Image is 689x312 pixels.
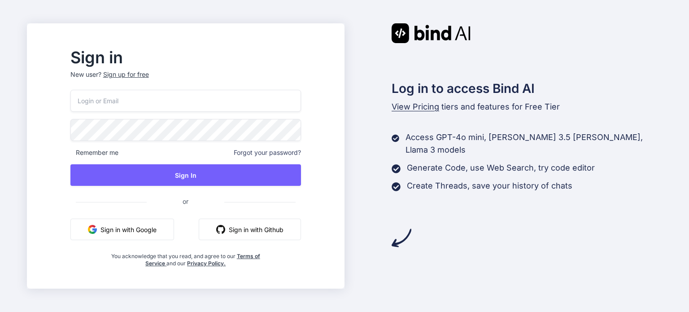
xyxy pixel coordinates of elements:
h2: Sign in [70,50,301,65]
h2: Log in to access Bind AI [392,79,663,98]
span: Remember me [70,148,118,157]
img: arrow [392,228,411,248]
button: Sign In [70,164,301,186]
div: Sign up for free [103,70,149,79]
a: Terms of Service [145,253,260,267]
p: tiers and features for Free Tier [392,101,663,113]
button: Sign in with Google [70,219,174,240]
img: Bind AI logo [392,23,471,43]
button: Sign in with Github [199,219,301,240]
p: Access GPT-4o mini, [PERSON_NAME] 3.5 [PERSON_NAME], Llama 3 models [406,131,662,156]
p: Create Threads, save your history of chats [407,180,572,192]
img: github [216,225,225,234]
span: or [147,190,224,212]
span: View Pricing [392,102,439,111]
input: Login or Email [70,90,301,112]
img: google [88,225,97,234]
p: New user? [70,70,301,90]
div: You acknowledge that you read, and agree to our and our [109,247,262,267]
span: Forgot your password? [234,148,301,157]
p: Generate Code, use Web Search, try code editor [407,162,595,174]
a: Privacy Policy. [187,260,226,267]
